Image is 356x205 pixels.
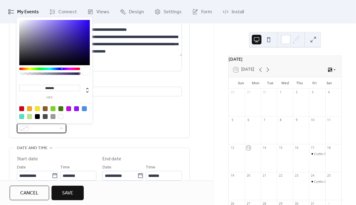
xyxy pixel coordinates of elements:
[327,118,331,122] div: 11
[19,106,24,111] div: #D0021B
[295,174,299,178] div: 23
[295,118,299,122] div: 9
[279,118,283,122] div: 8
[45,2,81,21] a: Connect
[83,2,114,21] a: Views
[82,106,87,111] div: #4A90E2
[230,118,235,122] div: 5
[58,114,63,119] div: #FFFFFF
[263,77,278,89] div: Tue
[102,164,111,171] span: Date
[230,174,235,178] div: 19
[230,146,235,150] div: 12
[58,106,63,111] div: #417505
[229,56,341,62] div: [DATE]
[295,90,299,94] div: 2
[10,186,49,200] button: Cancel
[17,145,48,152] span: Date and time
[309,179,325,184] div: Coffin Ring Making Class
[262,174,267,178] div: 21
[246,174,251,178] div: 20
[52,186,84,200] button: Save
[17,155,38,163] div: Start date
[295,146,299,150] div: 16
[218,2,248,21] a: Install
[20,190,39,197] span: Cancel
[129,7,144,17] span: Design
[314,179,352,184] div: Coffin Ring Making Class
[262,146,267,150] div: 14
[232,7,244,17] span: Install
[327,90,331,94] div: 4
[311,118,315,122] div: 10
[327,146,331,150] div: 18
[292,77,307,89] div: Thu
[309,152,325,156] div: Coffin Ring Making Class
[164,7,182,17] span: Settings
[51,106,55,111] div: #7ED321
[262,118,267,122] div: 7
[19,114,24,119] div: #50E3C2
[311,90,315,94] div: 3
[150,2,186,21] a: Settings
[58,7,77,17] span: Connect
[327,174,331,178] div: 25
[201,7,212,17] span: Form
[278,77,292,89] div: Wed
[188,2,217,21] a: Form
[19,96,80,99] label: hex
[62,190,73,197] span: Save
[74,106,79,111] div: #9013FE
[51,114,55,119] div: #9B9B9B
[246,118,251,122] div: 6
[262,90,267,94] div: 30
[246,90,251,94] div: 29
[17,78,181,86] div: Location
[4,2,43,21] a: My Events
[230,90,235,94] div: 28
[248,77,263,89] div: Mon
[96,7,109,17] span: Views
[115,2,148,21] a: Design
[279,146,283,150] div: 15
[35,114,40,119] div: #000000
[279,90,283,94] div: 1
[43,106,48,111] div: #8B572A
[35,106,40,111] div: #F8E71C
[307,77,322,89] div: Fri
[27,114,32,119] div: #B8E986
[311,146,315,150] div: 17
[17,7,39,17] span: My Events
[314,152,352,156] div: Coffin Ring Making Class
[66,106,71,111] div: #BD10E0
[279,174,283,178] div: 22
[146,164,155,171] span: Time
[17,164,26,171] span: Date
[246,146,251,150] div: 13
[60,164,70,171] span: Time
[27,106,32,111] div: #F5A623
[102,155,121,163] div: End date
[43,114,48,119] div: #4A4A4A
[322,77,336,89] div: Sat
[311,174,315,178] div: 24
[233,77,248,89] div: Sun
